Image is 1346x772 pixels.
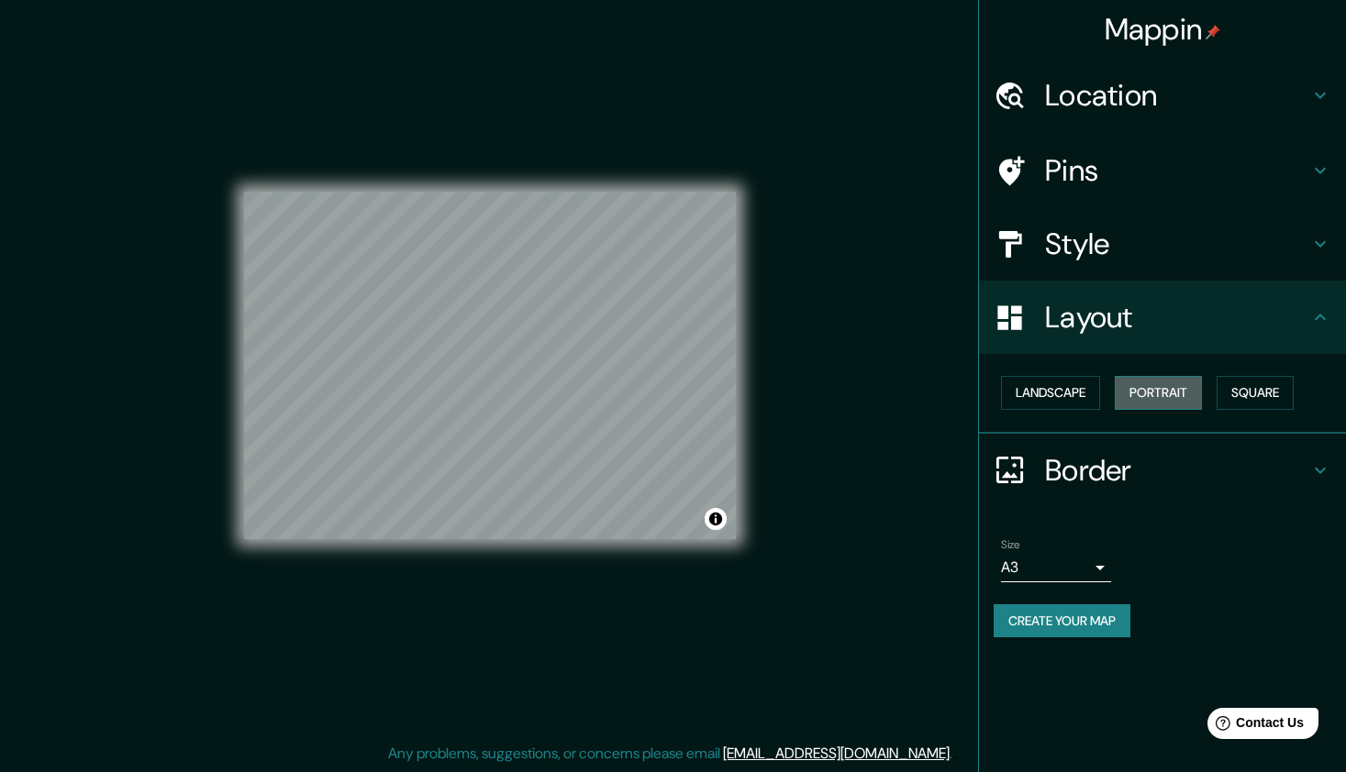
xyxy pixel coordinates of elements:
button: Portrait [1115,376,1202,410]
button: Square [1217,376,1294,410]
h4: Pins [1045,152,1309,189]
div: Style [979,207,1346,281]
iframe: Help widget launcher [1183,700,1326,752]
a: [EMAIL_ADDRESS][DOMAIN_NAME] [723,744,950,763]
h4: Location [1045,77,1309,114]
button: Landscape [1001,376,1100,410]
div: . [952,743,955,765]
div: A3 [1001,553,1111,582]
h4: Style [1045,226,1309,262]
div: Border [979,434,1346,507]
img: pin-icon.png [1206,25,1220,39]
div: Location [979,59,1346,132]
p: Any problems, suggestions, or concerns please email . [388,743,952,765]
div: Layout [979,281,1346,354]
button: Create your map [994,604,1130,638]
h4: Border [1045,452,1309,489]
h4: Mappin [1105,11,1221,48]
div: Pins [979,134,1346,207]
h4: Layout [1045,299,1309,336]
div: . [955,743,959,765]
canvas: Map [244,192,736,539]
button: Toggle attribution [705,508,727,530]
label: Size [1001,536,1020,552]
